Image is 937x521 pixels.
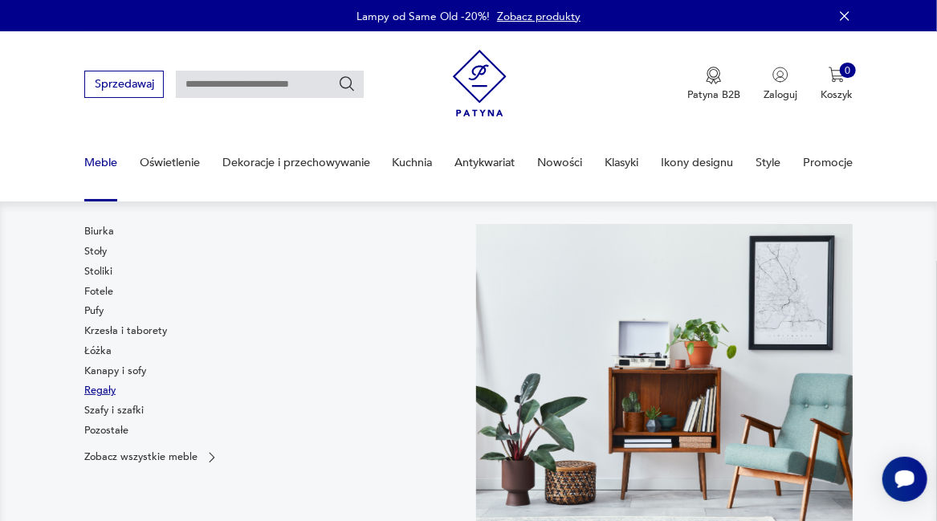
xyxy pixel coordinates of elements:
a: Kuchnia [393,135,433,190]
a: Ikona medaluPatyna B2B [687,67,740,102]
a: Pozostałe [84,423,128,438]
a: Oświetlenie [140,135,200,190]
a: Fotele [84,284,113,299]
a: Regały [84,383,116,397]
button: Szukaj [338,75,356,93]
a: Pufy [84,303,104,318]
a: Meble [84,135,117,190]
a: Promocje [803,135,853,190]
a: Antykwariat [455,135,515,190]
div: 0 [840,63,856,79]
p: Zobacz wszystkie meble [84,453,198,462]
a: Style [756,135,780,190]
img: Ikona koszyka [829,67,845,83]
a: Zobacz produkty [497,9,581,24]
a: Krzesła i taborety [84,324,167,338]
p: Patyna B2B [687,88,740,102]
img: Ikonka użytkownika [772,67,788,83]
iframe: Smartsupp widget button [882,457,927,502]
button: Sprzedawaj [84,71,164,97]
img: Patyna - sklep z meblami i dekoracjami vintage [453,44,507,122]
button: 0Koszyk [821,67,853,102]
a: Dekoracje i przechowywanie [222,135,370,190]
button: Patyna B2B [687,67,740,102]
a: Sprzedawaj [84,80,164,90]
a: Szafy i szafki [84,403,144,417]
button: Zaloguj [764,67,797,102]
a: Biurka [84,224,114,238]
a: Ikony designu [661,135,733,190]
a: Kanapy i sofy [84,364,146,378]
a: Łóżka [84,344,112,358]
a: Stoliki [84,264,112,279]
a: Zobacz wszystkie meble [84,450,219,465]
p: Lampy od Same Old -20%! [356,9,490,24]
a: Stoły [84,244,107,258]
p: Koszyk [821,88,853,102]
a: Klasyki [605,135,638,190]
img: Ikona medalu [706,67,722,84]
p: Zaloguj [764,88,797,102]
a: Nowości [537,135,582,190]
